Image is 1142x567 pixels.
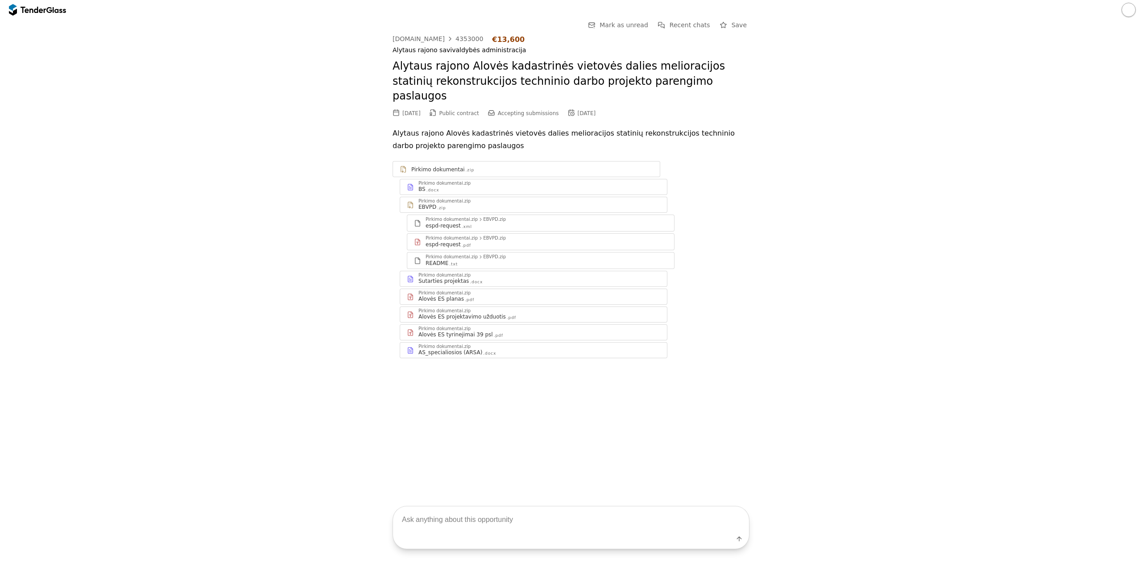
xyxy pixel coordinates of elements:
[426,241,461,248] div: espd-request
[426,222,461,229] div: espd-request
[492,35,525,44] div: €13,600
[393,161,660,177] a: Pirkimo dokumentai.zip
[670,21,710,29] span: Recent chats
[407,233,674,250] a: Pirkimo dokumentai.zipEBVPD.zipespd-request.pdf
[400,289,667,305] a: Pirkimo dokumentai.zipAlovės ES planas.pdf
[466,167,474,173] div: .zip
[411,166,465,173] div: Pirkimo dokumentai
[418,273,471,277] div: Pirkimo dokumentai.zip
[407,252,674,269] a: Pirkimo dokumentai.zipEBVPD.zipREADME.txt
[426,236,478,240] div: Pirkimo dokumentai.zip
[462,243,471,248] div: .pdf
[418,181,471,186] div: Pirkimo dokumentai.zip
[470,279,483,285] div: .docx
[393,36,445,42] div: [DOMAIN_NAME]
[449,261,458,267] div: .txt
[400,342,667,358] a: Pirkimo dokumentai.zipAS_specialiosios (ARSA).docx
[418,199,471,203] div: Pirkimo dokumentai.zip
[393,35,483,42] a: [DOMAIN_NAME]4353000
[507,315,516,321] div: .pdf
[400,271,667,287] a: Pirkimo dokumentai.zipSutarties projektas.docx
[393,127,749,152] p: Alytaus rajono Alovės kadastrinės vietovės dalies melioracijos statinių rekonstrukcijos techninio...
[483,217,506,222] div: EBVPD.zip
[400,197,667,213] a: Pirkimo dokumentai.zipEBVPD.zip
[655,20,713,31] button: Recent chats
[437,205,446,211] div: .zip
[426,217,478,222] div: Pirkimo dokumentai.zip
[462,224,472,230] div: .xml
[600,21,648,29] span: Mark as unread
[439,110,479,116] span: Public contract
[426,255,478,259] div: Pirkimo dokumentai.zip
[393,59,749,104] h2: Alytaus rajono Alovės kadastrinės vietovės dalies melioracijos statinių rekonstrukcijos techninio...
[418,277,469,285] div: Sutarties projektas
[494,333,503,339] div: .pdf
[402,110,421,116] div: [DATE]
[585,20,651,31] button: Mark as unread
[732,21,747,29] span: Save
[418,327,471,331] div: Pirkimo dokumentai.zip
[400,324,667,340] a: Pirkimo dokumentai.zipAlovės ES tyrinejimai 39 psl.pdf
[717,20,749,31] button: Save
[418,186,426,193] div: BS
[393,46,749,54] div: Alytaus rajono savivaldybės administracija
[426,260,448,267] div: README
[407,215,674,232] a: Pirkimo dokumentai.zipEBVPD.zipespd-request.xml
[578,110,596,116] div: [DATE]
[418,295,464,302] div: Alovės ES planas
[418,313,506,320] div: Alovės ES projektavimo užduotis
[455,36,483,42] div: 4353000
[418,344,471,349] div: Pirkimo dokumentai.zip
[400,179,667,195] a: Pirkimo dokumentai.zipBS.docx
[418,349,482,356] div: AS_specialiosios (ARSA)
[483,351,496,356] div: .docx
[498,110,559,116] span: Accepting submissions
[483,236,506,240] div: EBVPD.zip
[418,309,471,313] div: Pirkimo dokumentai.zip
[418,291,471,295] div: Pirkimo dokumentai.zip
[426,187,439,193] div: .docx
[418,331,493,338] div: Alovės ES tyrinejimai 39 psl
[483,255,506,259] div: EBVPD.zip
[465,297,474,303] div: .pdf
[418,203,436,211] div: EBVPD
[400,306,667,323] a: Pirkimo dokumentai.zipAlovės ES projektavimo užduotis.pdf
